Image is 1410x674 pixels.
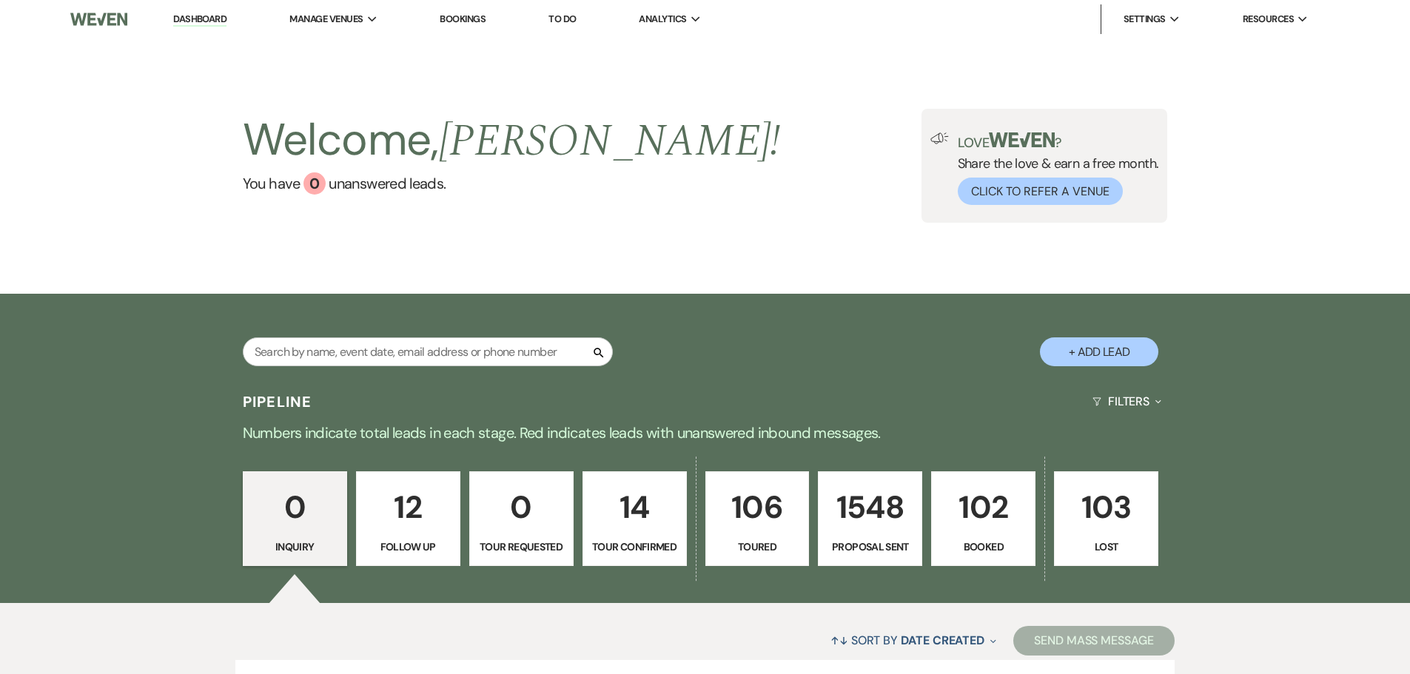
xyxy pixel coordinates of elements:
h3: Pipeline [243,391,312,412]
p: 0 [479,482,564,532]
p: Inquiry [252,539,338,555]
img: loud-speaker-illustration.svg [930,132,949,144]
h2: Welcome, [243,109,781,172]
p: 102 [941,482,1026,532]
a: 0Tour Requested [469,471,574,566]
p: Proposal Sent [827,539,913,555]
a: 12Follow Up [356,471,460,566]
input: Search by name, event date, email address or phone number [243,337,613,366]
button: Click to Refer a Venue [958,178,1123,205]
p: 103 [1064,482,1149,532]
span: Settings [1124,12,1166,27]
button: Send Mass Message [1013,626,1175,656]
a: 102Booked [931,471,1035,566]
span: Date Created [901,633,984,648]
p: Love ? [958,132,1159,149]
a: 1548Proposal Sent [818,471,922,566]
p: Booked [941,539,1026,555]
a: 0Inquiry [243,471,347,566]
p: 14 [592,482,677,532]
p: 1548 [827,482,913,532]
img: weven-logo-green.svg [989,132,1055,147]
p: Toured [715,539,800,555]
a: To Do [548,13,576,25]
img: Weven Logo [70,4,127,35]
a: You have 0 unanswered leads. [243,172,781,195]
p: 12 [366,482,451,532]
p: Tour Confirmed [592,539,677,555]
a: 106Toured [705,471,810,566]
p: Tour Requested [479,539,564,555]
span: Analytics [639,12,686,27]
p: Follow Up [366,539,451,555]
div: Share the love & earn a free month. [949,132,1159,205]
p: 106 [715,482,800,532]
span: [PERSON_NAME] ! [439,107,781,175]
a: 14Tour Confirmed [583,471,687,566]
p: Lost [1064,539,1149,555]
span: Resources [1243,12,1294,27]
a: Dashboard [173,13,226,27]
button: Sort By Date Created [825,621,1002,660]
p: Numbers indicate total leads in each stage. Red indicates leads with unanswered inbound messages. [172,421,1238,445]
span: Manage Venues [289,12,363,27]
button: + Add Lead [1040,337,1158,366]
a: 103Lost [1054,471,1158,566]
button: Filters [1087,382,1167,421]
p: 0 [252,482,338,532]
a: Bookings [440,13,486,25]
span: ↑↓ [830,633,848,648]
div: 0 [303,172,326,195]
